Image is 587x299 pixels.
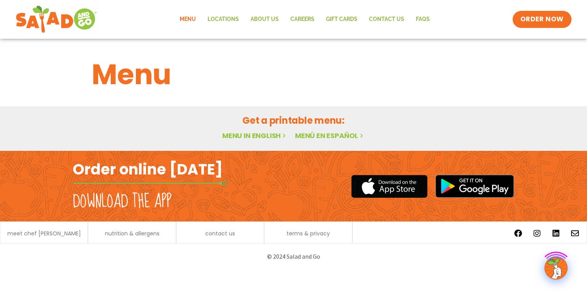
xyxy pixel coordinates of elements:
[513,11,572,28] a: ORDER NOW
[285,10,320,28] a: Careers
[73,191,172,213] h2: Download the app
[174,10,202,28] a: Menu
[7,231,81,236] a: meet chef [PERSON_NAME]
[73,181,228,185] img: fork
[202,10,245,28] a: Locations
[320,10,363,28] a: GIFT CARDS
[222,131,287,140] a: Menu in English
[410,10,436,28] a: FAQs
[245,10,285,28] a: About Us
[15,4,97,35] img: new-SAG-logo-768×292
[435,175,514,198] img: google_play
[73,160,223,179] h2: Order online [DATE]
[520,15,564,24] span: ORDER NOW
[92,54,495,95] h1: Menu
[92,114,495,127] h2: Get a printable menu:
[363,10,410,28] a: Contact Us
[105,231,160,236] a: nutrition & allergens
[287,231,330,236] a: terms & privacy
[351,174,427,199] img: appstore
[77,251,510,262] p: © 2024 Salad and Go
[295,131,365,140] a: Menú en español
[174,10,436,28] nav: Menu
[205,231,235,236] a: contact us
